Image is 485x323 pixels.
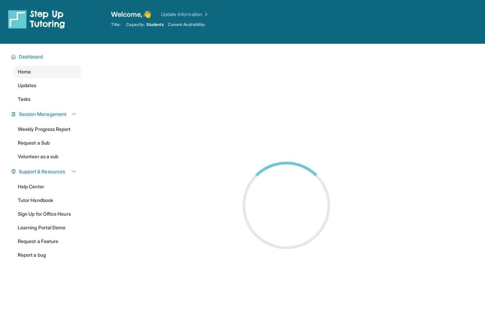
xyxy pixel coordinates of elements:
span: Dashboard [19,53,43,60]
a: Tutor Handbook [14,194,81,206]
span: Home [18,68,31,75]
a: Request a Sub [14,137,81,149]
a: Updates [14,79,81,92]
span: Support & Resources [19,168,65,175]
button: Session Management [16,111,77,118]
span: Title: [111,22,121,27]
span: Current Availability: [168,22,206,27]
a: Weekly Progress Report [14,123,81,135]
a: Help Center [14,180,81,193]
img: Chevron Right [202,11,209,18]
img: logo [8,10,65,29]
span: Capacity: [126,22,145,27]
a: Tasks [14,93,81,105]
a: Report a bug [14,249,81,261]
button: Dashboard [16,53,77,60]
span: Welcome, 👋 [111,10,151,19]
a: Update Information [161,11,209,18]
a: Sign Up for Office Hours [14,208,81,220]
span: Tasks [18,96,30,103]
button: Support & Resources [16,168,77,175]
a: Learning Portal Demo [14,221,81,234]
a: Request a Feature [14,235,81,247]
span: Updates [18,82,37,89]
a: Home [14,66,81,78]
span: Students [146,22,164,27]
span: Session Management [19,111,66,118]
a: Volunteer as a sub [14,150,81,163]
